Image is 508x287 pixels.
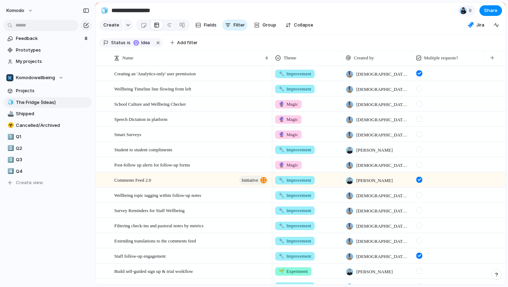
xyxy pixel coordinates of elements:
[279,223,284,228] span: 🔧
[114,69,196,77] span: Creating an 'Analytics-only' user permission
[279,193,284,198] span: 🔧
[279,86,284,92] span: 🔧
[4,97,92,108] a: 🧊The Fridge (Ideas)
[484,7,497,14] span: Share
[4,131,92,142] a: 1️⃣Q1
[4,109,92,119] a: 🚢Shipped
[279,177,284,183] span: 🔧
[476,22,484,29] span: Jira
[7,167,12,175] div: 4️⃣
[4,143,92,154] a: 2️⃣Q2
[279,71,284,76] span: 🔧
[6,145,13,152] button: 2️⃣
[356,147,393,154] span: [PERSON_NAME]
[114,130,141,138] span: Smart Surveys
[294,22,313,29] span: Collapse
[279,70,311,77] span: Improvement
[6,168,13,175] button: 4️⃣
[114,221,204,229] span: Filtering check-ins and pastoral notes by metrics
[279,177,311,184] span: Improvement
[4,120,92,131] div: ☣️Cancelled/Archived
[114,160,190,169] span: Post-follow up alerts for follow-up forms
[6,156,13,163] button: 3️⃣
[356,192,410,199] span: [DEMOGRAPHIC_DATA][PERSON_NAME]
[279,131,298,138] span: Magic
[279,146,311,153] span: Improvement
[284,54,296,61] span: Theme
[279,116,298,123] span: Magic
[114,176,151,184] span: Comments Feed 2.0
[222,19,248,31] button: Filter
[7,133,12,141] div: 1️⃣
[7,110,12,118] div: 🚢
[114,267,193,275] span: Build self-guided sign up & trial workflow
[356,268,393,275] span: [PERSON_NAME]
[279,207,311,214] span: Improvement
[16,99,89,106] span: The Fridge (Ideas)
[4,166,92,177] a: 4️⃣Q4
[85,35,89,42] span: 8
[279,208,284,213] span: 🔧
[356,162,410,169] span: [DEMOGRAPHIC_DATA][PERSON_NAME]
[6,110,13,117] button: 🚢
[279,253,311,260] span: Improvement
[7,144,12,152] div: 2️⃣
[166,38,202,48] button: Add filter
[114,252,166,260] span: Staff follow-up engagement
[465,20,487,30] button: Jira
[3,5,37,16] button: Komodo
[16,35,83,42] span: Feedback
[204,22,217,29] span: Fields
[279,268,308,275] span: Experiment
[262,22,276,29] span: Group
[7,121,12,129] div: ☣️
[101,6,108,15] div: 🧊
[356,238,410,245] span: [DEMOGRAPHIC_DATA][PERSON_NAME]
[131,39,153,47] button: Idea
[6,99,13,106] button: 🧊
[7,98,12,106] div: 🧊
[114,191,201,199] span: Wellbeing topic tagging within follow-up notes
[4,56,92,67] a: My projects
[16,145,89,152] span: Q2
[356,116,410,123] span: [DEMOGRAPHIC_DATA][PERSON_NAME]
[193,19,219,31] button: Fields
[279,253,284,259] span: 🔧
[6,122,13,129] button: ☣️
[354,54,374,61] span: Created by
[250,19,280,31] button: Group
[16,179,43,186] span: Create view
[6,7,24,14] span: Komodo
[356,131,410,139] span: [DEMOGRAPHIC_DATA][PERSON_NAME]
[16,47,89,54] span: Prototypes
[356,86,410,93] span: [DEMOGRAPHIC_DATA][PERSON_NAME]
[279,86,311,93] span: Improvement
[103,22,119,29] span: Create
[279,101,298,108] span: Magic
[279,101,284,107] span: 🔮
[16,133,89,140] span: Q1
[16,122,89,129] span: Cancelled/Archived
[279,238,284,244] span: 🔧
[279,132,284,137] span: 🔮
[279,238,311,245] span: Improvement
[279,192,311,199] span: Improvement
[127,40,131,46] span: is
[4,72,92,83] button: Komodowellbeing
[122,54,133,61] span: Name
[4,154,92,165] div: 3️⃣Q3
[16,168,89,175] span: Q4
[16,156,89,163] span: Q3
[356,253,410,260] span: [DEMOGRAPHIC_DATA][PERSON_NAME]
[279,162,284,168] span: 🔮
[177,40,198,46] span: Add filter
[283,19,316,31] button: Collapse
[7,156,12,164] div: 3️⃣
[424,54,458,61] span: Multiple requests?
[4,33,92,44] a: Feedback8
[16,74,55,81] span: Komodowellbeing
[114,145,172,153] span: Student to student compliments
